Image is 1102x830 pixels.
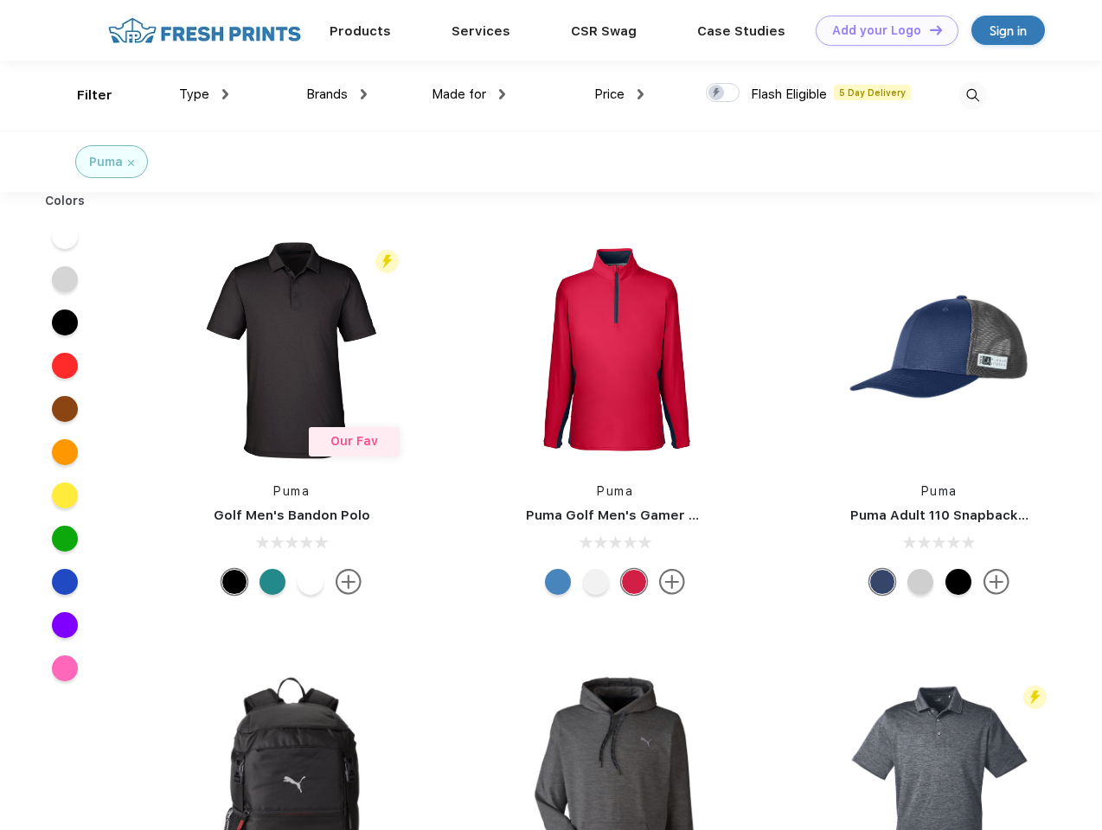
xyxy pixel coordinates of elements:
[273,484,310,498] a: Puma
[214,508,370,523] a: Golf Men's Bandon Polo
[990,21,1027,41] div: Sign in
[594,86,625,102] span: Price
[545,569,571,595] div: Bright Cobalt
[361,89,367,99] img: dropdown.png
[103,16,306,46] img: fo%20logo%202.webp
[526,508,799,523] a: Puma Golf Men's Gamer Golf Quarter-Zip
[89,153,123,171] div: Puma
[907,569,933,595] div: Quarry Brt Whit
[597,484,633,498] a: Puma
[1023,686,1047,709] img: flash_active_toggle.svg
[128,160,134,166] img: filter_cancel.svg
[921,484,958,498] a: Puma
[751,86,827,102] span: Flash Eligible
[945,569,971,595] div: Pma Blk Pma Blk
[298,569,324,595] div: Bright White
[637,89,644,99] img: dropdown.png
[176,235,407,465] img: func=resize&h=266
[77,86,112,105] div: Filter
[971,16,1045,45] a: Sign in
[330,434,378,448] span: Our Fav
[221,569,247,595] div: Puma Black
[983,569,1009,595] img: more.svg
[930,25,942,35] img: DT
[832,23,921,38] div: Add your Logo
[452,23,510,39] a: Services
[834,85,911,100] span: 5 Day Delivery
[32,192,99,210] div: Colors
[571,23,637,39] a: CSR Swag
[500,235,730,465] img: func=resize&h=266
[499,89,505,99] img: dropdown.png
[179,86,209,102] span: Type
[330,23,391,39] a: Products
[432,86,486,102] span: Made for
[259,569,285,595] div: Green Lagoon
[659,569,685,595] img: more.svg
[222,89,228,99] img: dropdown.png
[306,86,348,102] span: Brands
[824,235,1054,465] img: func=resize&h=266
[958,81,987,110] img: desktop_search.svg
[336,569,362,595] img: more.svg
[621,569,647,595] div: Ski Patrol
[375,250,399,273] img: flash_active_toggle.svg
[869,569,895,595] div: Peacoat with Qut Shd
[583,569,609,595] div: Bright White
